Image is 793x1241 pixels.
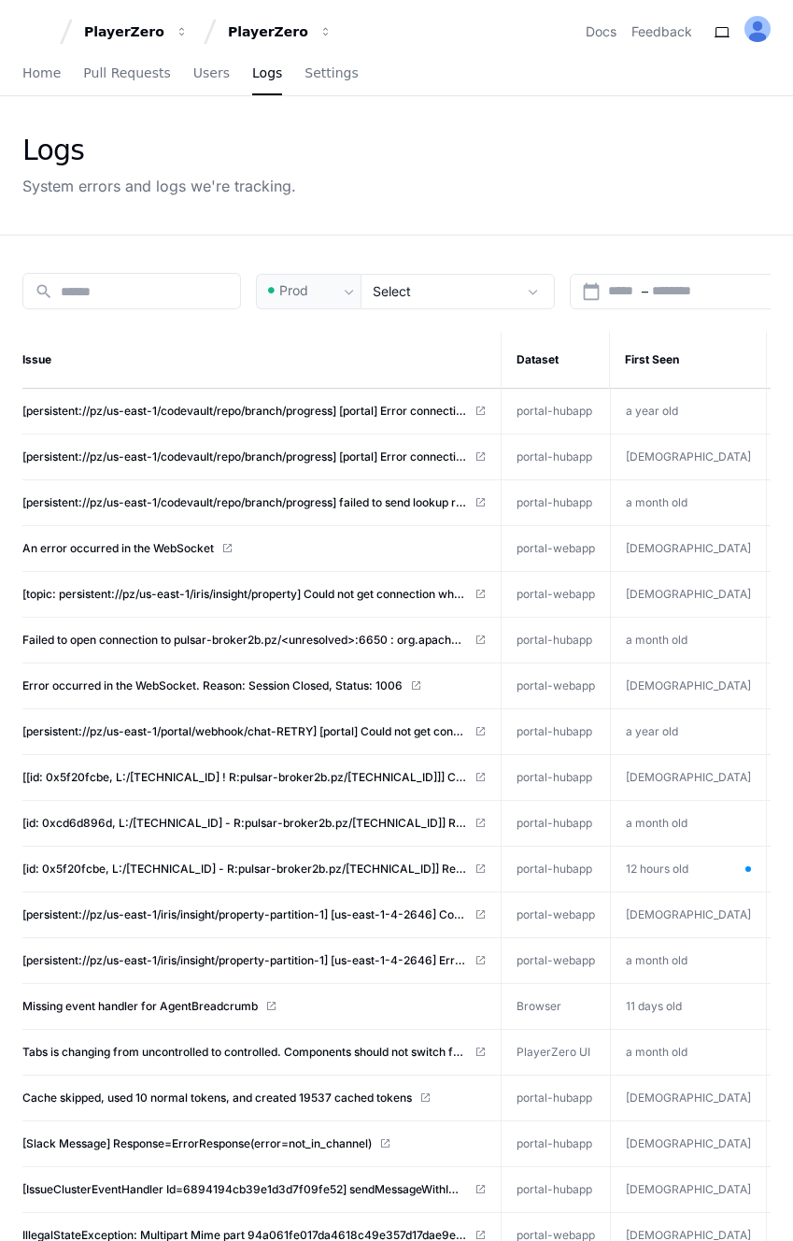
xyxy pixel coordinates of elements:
a: [Slack Message] Response=ErrorResponse(error=not_in_channel) [22,1136,486,1151]
a: Logs [252,52,282,95]
div: PlayerZero [84,22,164,41]
a: Cache skipped, used 10 normal tokens, and created 19537 cached tokens [22,1091,486,1105]
a: Error occurred in the WebSocket. Reason: Session Closed, Status: 1006 [22,678,486,693]
a: [topic: persistent://pz/us-east-1/iris/insight/property] Could not get connection while getPartit... [22,587,486,602]
span: [topic: persistent://pz/us-east-1/iris/insight/property] Could not get connection while getPartit... [22,587,467,602]
td: [DEMOGRAPHIC_DATA] [610,755,766,800]
td: portal-hubapp [501,801,610,847]
a: Failed to open connection to pulsar-broker2b.pz/<unresolved>:6650 : org.apache.pulsar.shade.io.ne... [22,633,486,648]
td: a year old [610,389,766,434]
span: Tabs is changing from uncontrolled to controlled. Components should not switch from controlled to... [22,1045,467,1060]
span: [id: 0x5f20fcbe, L:/[TECHNICAL_ID] - R:pulsar-broker2b.pz/[TECHNICAL_ID]] Received unknown reques... [22,862,467,877]
a: [persistent://pz/us-east-1/iris/insight/property-partition-1] [us-east-1-4-2646] Could not get co... [22,907,486,922]
span: Missing event handler for AgentBreadcrumb [22,999,258,1014]
span: Logs [252,67,282,78]
td: Browser [501,984,610,1030]
span: An error occurred in the WebSocket [22,541,214,556]
span: [[id: 0x5f20fcbe, L:/[TECHNICAL_ID] ! R:pulsar-broker2b.pz/[TECHNICAL_ID]]] Connection handshake ... [22,770,467,785]
td: 12 hours old [610,847,766,892]
a: Tabs is changing from uncontrolled to controlled. Components should not switch from controlled to... [22,1045,486,1060]
td: portal-webapp [501,663,610,709]
span: [persistent://pz/us-east-1/portal/webhook/chat-RETRY] [portal] Could not get connection to broker... [22,724,467,739]
span: Prod [279,281,308,300]
div: PlayerZero [228,22,308,41]
td: a month old [610,1030,766,1075]
td: [DEMOGRAPHIC_DATA] [610,526,766,571]
td: a year old [610,709,766,754]
td: portal-hubapp [501,847,610,892]
td: [DEMOGRAPHIC_DATA] [610,892,766,937]
a: [persistent://pz/us-east-1/codevault/repo/branch/progress] [portal] Error connecting to broker: o... [22,404,486,419]
td: [DEMOGRAPHIC_DATA] [610,572,766,617]
div: System errors and logs we're tracking. [22,175,296,197]
td: portal-webapp [501,892,610,938]
a: An error occurred in the WebSocket [22,541,486,556]
span: First Seen [625,352,679,367]
td: 11 days old [610,984,766,1029]
td: portal-hubapp [501,1167,610,1213]
span: Pull Requests [83,67,170,78]
a: [id: 0x5f20fcbe, L:/[TECHNICAL_ID] - R:pulsar-broker2b.pz/[TECHNICAL_ID]] Received unknown reques... [22,862,486,877]
td: a month old [610,618,766,663]
td: portal-hubapp [501,1076,610,1121]
iframe: Open customer support [733,1179,784,1230]
span: [persistent://pz/us-east-1/codevault/repo/branch/progress] [portal] Error connecting to broker: o... [22,404,467,419]
a: Settings [304,52,358,95]
span: – [642,282,648,301]
span: [persistent://pz/us-east-1/codevault/repo/branch/progress] failed to send lookup request : {"erro... [22,495,467,510]
td: [DEMOGRAPHIC_DATA] [610,1167,766,1212]
a: [persistent://pz/us-east-1/codevault/repo/branch/progress] [portal] Error connecting to broker: o... [22,449,486,464]
td: portal-hubapp [501,755,610,801]
th: Dataset [501,332,610,389]
span: [Slack Message] Response=ErrorResponse(error=not_in_channel) [22,1136,372,1151]
mat-icon: search [35,282,53,301]
td: portal-hubapp [501,480,610,526]
td: portal-webapp [501,572,610,618]
td: a month old [610,938,766,983]
td: portal-webapp [501,526,610,572]
span: [persistent://pz/us-east-1/codevault/repo/branch/progress] [portal] Error connecting to broker: o... [22,449,467,464]
a: Docs [586,22,616,41]
a: [id: 0xcd6d896d, L:/[TECHNICAL_ID] - R:pulsar-broker2b.pz/[TECHNICAL_ID]] Received error from ser... [22,816,486,831]
button: PlayerZero [77,15,196,49]
span: [id: 0xcd6d896d, L:/[TECHNICAL_ID] - R:pulsar-broker2b.pz/[TECHNICAL_ID]] Received error from ser... [22,816,467,831]
td: [DEMOGRAPHIC_DATA] [610,663,766,708]
a: Missing event handler for AgentBreadcrumb [22,999,486,1014]
td: portal-hubapp [501,1121,610,1167]
td: portal-hubapp [501,389,610,435]
span: [IssueClusterEventHandler Id=6894194cb39e1d3d7f09fe52] sendMessageWithImageEmbedError Response=fa... [22,1182,467,1197]
a: [[id: 0x5f20fcbe, L:/[TECHNICAL_ID] ! R:pulsar-broker2b.pz/[TECHNICAL_ID]]] Connection handshake ... [22,770,486,785]
div: Logs [22,134,296,167]
span: Failed to open connection to pulsar-broker2b.pz/<unresolved>:6650 : org.apache.pulsar.shade.io.ne... [22,633,467,648]
a: [IssueClusterEventHandler Id=6894194cb39e1d3d7f09fe52] sendMessageWithImageEmbedError Response=fa... [22,1182,486,1197]
span: Settings [304,67,358,78]
a: Home [22,52,61,95]
a: Users [193,52,230,95]
td: [DEMOGRAPHIC_DATA] [610,435,766,479]
td: a month old [610,801,766,846]
a: [persistent://pz/us-east-1/codevault/repo/branch/progress] failed to send lookup request : {"erro... [22,495,486,510]
a: [persistent://pz/us-east-1/portal/webhook/chat-RETRY] [portal] Could not get connection to broker... [22,724,486,739]
td: portal-hubapp [501,618,610,663]
mat-icon: calendar_today [582,282,601,301]
td: [DEMOGRAPHIC_DATA] [610,1076,766,1120]
th: Issue [22,332,501,389]
span: Select [373,283,411,299]
td: portal-webapp [501,938,610,984]
a: [persistent://pz/us-east-1/iris/insight/property-partition-1] [us-east-1-4-2646] Error connecting... [22,953,486,968]
td: PlayerZero UI [501,1030,610,1076]
button: Feedback [631,22,692,41]
a: Pull Requests [83,52,170,95]
td: a month old [610,480,766,525]
td: [DEMOGRAPHIC_DATA] [610,1121,766,1166]
span: Home [22,67,61,78]
img: ALV-UjVcatvuIE3Ry8vbS9jTwWSCDSui9a-KCMAzof9oLoUoPIJpWA8kMXHdAIcIkQmvFwXZGxSVbioKmBNr7v50-UrkRVwdj... [744,16,771,42]
span: [persistent://pz/us-east-1/iris/insight/property-partition-1] [us-east-1-4-2646] Could not get co... [22,907,467,922]
span: [persistent://pz/us-east-1/iris/insight/property-partition-1] [us-east-1-4-2646] Error connecting... [22,953,467,968]
span: Users [193,67,230,78]
button: PlayerZero [220,15,340,49]
span: Cache skipped, used 10 normal tokens, and created 19537 cached tokens [22,1091,412,1105]
button: Open calendar [582,282,601,301]
td: portal-hubapp [501,435,610,480]
td: portal-hubapp [501,709,610,755]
